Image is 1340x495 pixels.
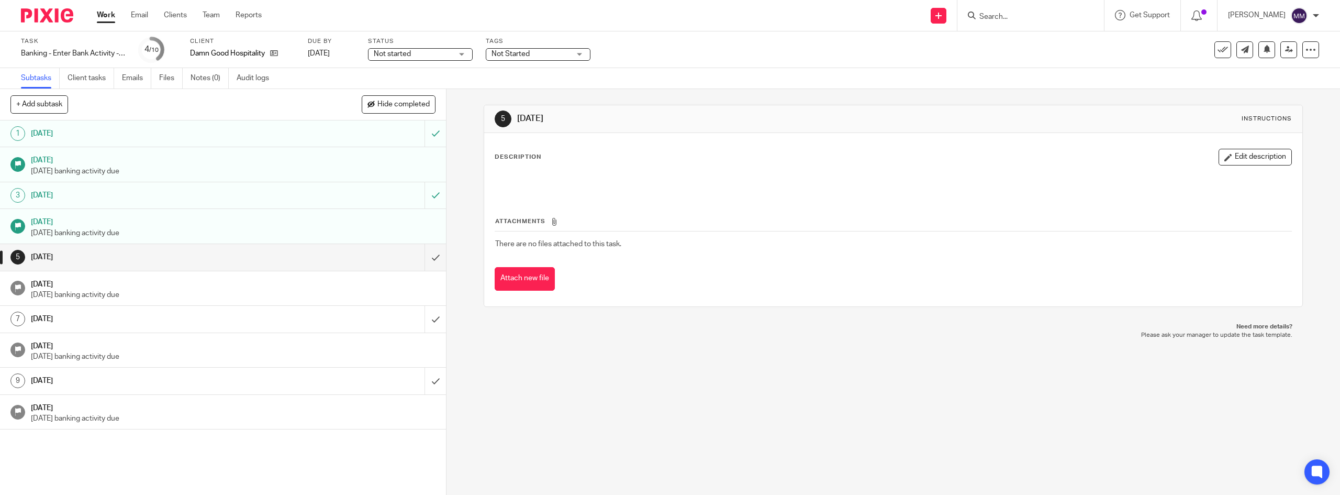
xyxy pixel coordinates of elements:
[31,152,436,166] h1: [DATE]
[374,50,411,58] span: Not started
[68,68,114,89] a: Client tasks
[97,10,115,20] a: Work
[495,153,541,161] p: Description
[10,373,25,388] div: 9
[494,331,1292,339] p: Please ask your manager to update the task template.
[495,240,621,248] span: There are no files attached to this task.
[1228,10,1286,20] p: [PERSON_NAME]
[1291,7,1308,24] img: svg%3E
[31,351,436,362] p: [DATE] banking activity due
[31,290,436,300] p: [DATE] banking activity due
[190,48,265,59] p: Damn Good Hospitality
[31,166,436,177] p: [DATE] banking activity due
[978,13,1073,22] input: Search
[144,43,159,56] div: 4
[1219,149,1292,166] button: Edit description
[21,48,126,59] div: Banking - Enter Bank Activity - week 38
[190,37,295,46] label: Client
[131,10,148,20] a: Email
[31,400,436,413] h1: [DATE]
[31,413,436,424] p: [DATE] banking activity due
[31,228,436,238] p: [DATE] banking activity due
[308,37,355,46] label: Due by
[164,10,187,20] a: Clients
[21,37,126,46] label: Task
[236,10,262,20] a: Reports
[1242,115,1292,123] div: Instructions
[21,8,73,23] img: Pixie
[31,338,436,351] h1: [DATE]
[191,68,229,89] a: Notes (0)
[368,37,473,46] label: Status
[517,113,915,124] h1: [DATE]
[159,68,183,89] a: Files
[31,249,286,265] h1: [DATE]
[10,250,25,265] div: 5
[377,101,430,109] span: Hide completed
[494,323,1292,331] p: Need more details?
[203,10,220,20] a: Team
[486,37,590,46] label: Tags
[122,68,151,89] a: Emails
[495,111,511,127] div: 5
[237,68,277,89] a: Audit logs
[31,126,286,141] h1: [DATE]
[10,126,25,141] div: 1
[31,214,436,227] h1: [DATE]
[495,267,555,291] button: Attach new file
[1130,12,1170,19] span: Get Support
[31,311,286,327] h1: [DATE]
[495,218,545,224] span: Attachments
[31,277,436,290] h1: [DATE]
[362,95,435,113] button: Hide completed
[31,188,286,203] h1: [DATE]
[21,68,60,89] a: Subtasks
[149,47,159,53] small: /10
[31,373,286,389] h1: [DATE]
[10,312,25,326] div: 7
[308,50,330,57] span: [DATE]
[492,50,530,58] span: Not Started
[10,188,25,203] div: 3
[10,95,68,113] button: + Add subtask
